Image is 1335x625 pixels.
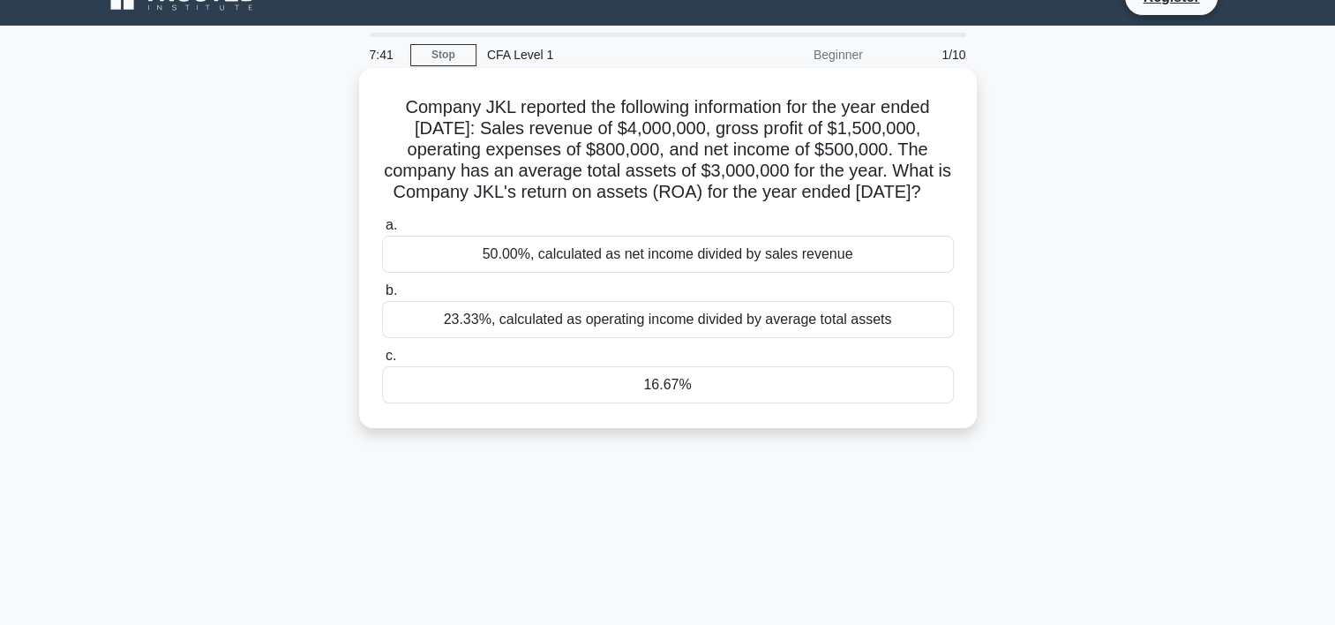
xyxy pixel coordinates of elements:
[476,37,719,72] div: CFA Level 1
[874,37,977,72] div: 1/10
[380,96,956,204] h5: Company JKL reported the following information for the year ended [DATE]: Sales revenue of $4,000...
[410,44,476,66] a: Stop
[386,348,396,363] span: c.
[386,282,397,297] span: b.
[382,366,954,403] div: 16.67%
[386,217,397,232] span: a.
[719,37,874,72] div: Beginner
[382,301,954,338] div: 23.33%, calculated as operating income divided by average total assets
[359,37,410,72] div: 7:41
[382,236,954,273] div: 50.00%, calculated as net income divided by sales revenue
